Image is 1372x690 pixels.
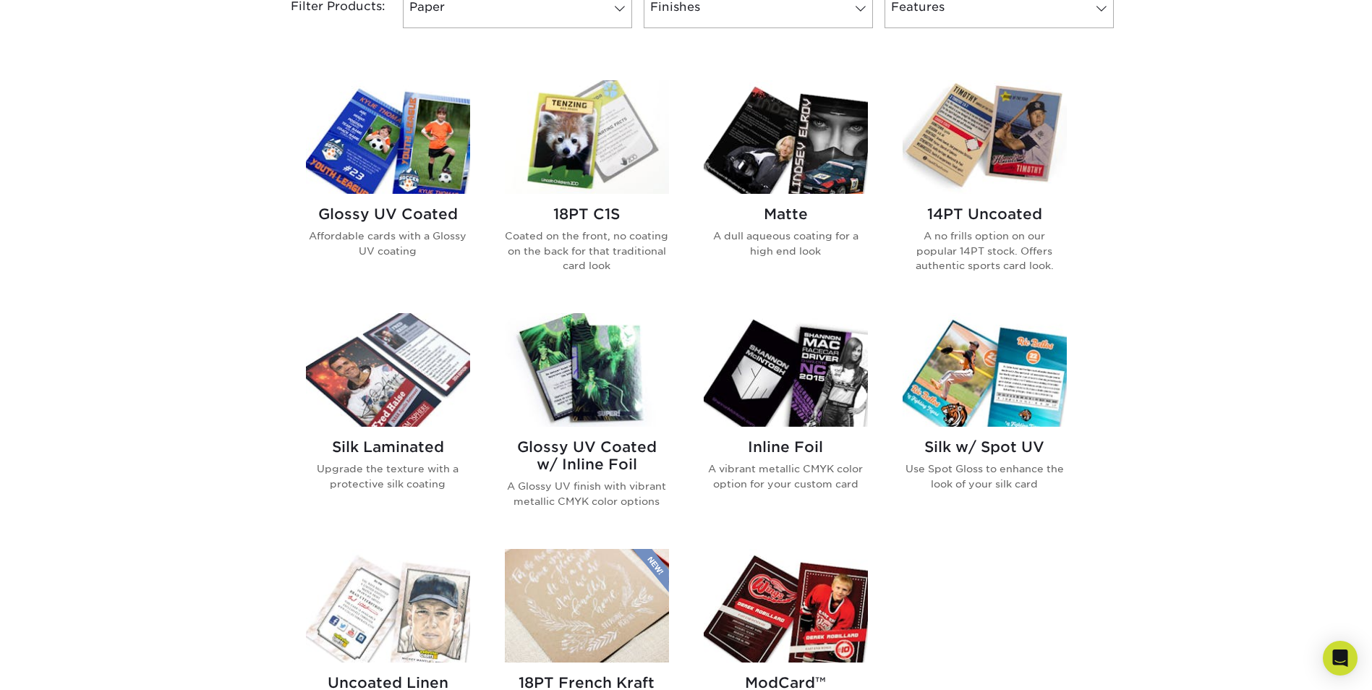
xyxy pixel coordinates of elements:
a: Silk Laminated Trading Cards Silk Laminated Upgrade the texture with a protective silk coating [306,313,470,532]
p: A Glossy UV finish with vibrant metallic CMYK color options [505,479,669,508]
h2: Silk w/ Spot UV [903,438,1067,456]
img: Matte Trading Cards [704,80,868,194]
img: 18PT French Kraft Trading Cards [505,549,669,663]
div: Open Intercom Messenger [1323,641,1358,676]
a: Glossy UV Coated Trading Cards Glossy UV Coated Affordable cards with a Glossy UV coating [306,80,470,296]
p: A no frills option on our popular 14PT stock. Offers authentic sports card look. [903,229,1067,273]
a: Silk w/ Spot UV Trading Cards Silk w/ Spot UV Use Spot Gloss to enhance the look of your silk card [903,313,1067,532]
img: Silk w/ Spot UV Trading Cards [903,313,1067,427]
img: 18PT C1S Trading Cards [505,80,669,194]
h2: Glossy UV Coated [306,205,470,223]
img: Uncoated Linen Trading Cards [306,549,470,663]
h2: Glossy UV Coated w/ Inline Foil [505,438,669,473]
p: Affordable cards with a Glossy UV coating [306,229,470,258]
h2: Silk Laminated [306,438,470,456]
a: 18PT C1S Trading Cards 18PT C1S Coated on the front, no coating on the back for that traditional ... [505,80,669,296]
a: 14PT Uncoated Trading Cards 14PT Uncoated A no frills option on our popular 14PT stock. Offers au... [903,80,1067,296]
img: Glossy UV Coated w/ Inline Foil Trading Cards [505,313,669,427]
img: Glossy UV Coated Trading Cards [306,80,470,194]
h2: 18PT C1S [505,205,669,223]
img: ModCard™ Trading Cards [704,549,868,663]
p: A dull aqueous coating for a high end look [704,229,868,258]
a: Glossy UV Coated w/ Inline Foil Trading Cards Glossy UV Coated w/ Inline Foil A Glossy UV finish ... [505,313,669,532]
h2: Matte [704,205,868,223]
p: Upgrade the texture with a protective silk coating [306,461,470,491]
img: 14PT Uncoated Trading Cards [903,80,1067,194]
img: Inline Foil Trading Cards [704,313,868,427]
h2: 14PT Uncoated [903,205,1067,223]
p: Use Spot Gloss to enhance the look of your silk card [903,461,1067,491]
a: Matte Trading Cards Matte A dull aqueous coating for a high end look [704,80,868,296]
img: New Product [633,549,669,592]
p: Coated on the front, no coating on the back for that traditional card look [505,229,669,273]
h2: Inline Foil [704,438,868,456]
img: Silk Laminated Trading Cards [306,313,470,427]
a: Inline Foil Trading Cards Inline Foil A vibrant metallic CMYK color option for your custom card [704,313,868,532]
p: A vibrant metallic CMYK color option for your custom card [704,461,868,491]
